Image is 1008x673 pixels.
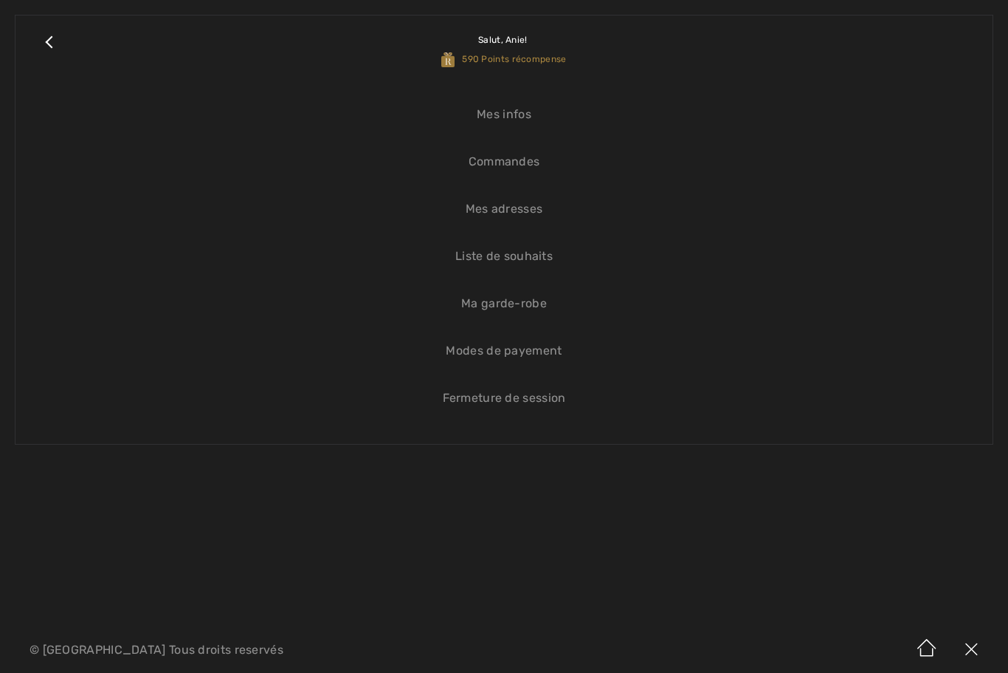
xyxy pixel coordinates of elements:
[30,645,592,655] p: © [GEOGRAPHIC_DATA] Tous droits reservés
[30,146,978,178] a: Commandes
[30,98,978,131] a: Mes infos
[30,382,978,414] a: Fermeture de session
[30,193,978,225] a: Mes adresses
[30,335,978,367] a: Modes de payement
[441,54,566,64] span: 590 Points récompense
[478,35,528,45] span: Salut, Anie!
[905,627,949,673] img: Accueil
[949,627,993,673] img: X
[30,240,978,273] a: Liste de souhaits
[30,287,978,320] a: Ma garde-robe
